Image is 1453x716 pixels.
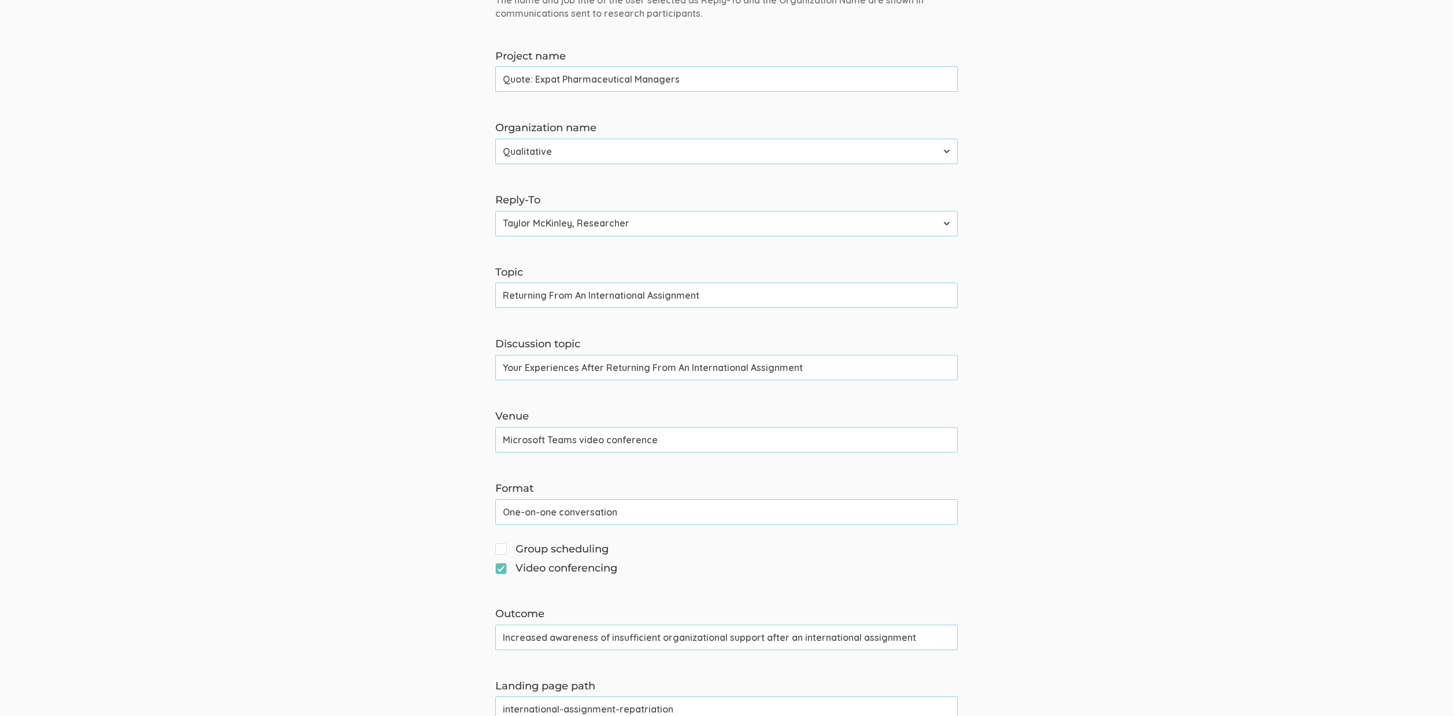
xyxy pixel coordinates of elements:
[495,542,609,557] span: Group scheduling
[495,265,958,280] label: Topic
[495,49,958,64] label: Project name
[1395,661,1453,716] iframe: Chat Widget
[495,607,958,622] label: Outcome
[495,561,617,576] span: Video conferencing
[495,481,958,496] label: Format
[495,679,958,694] label: Landing page path
[495,409,958,424] label: Venue
[495,337,958,352] label: Discussion topic
[495,193,958,208] label: Reply-To
[495,121,958,136] label: Organization name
